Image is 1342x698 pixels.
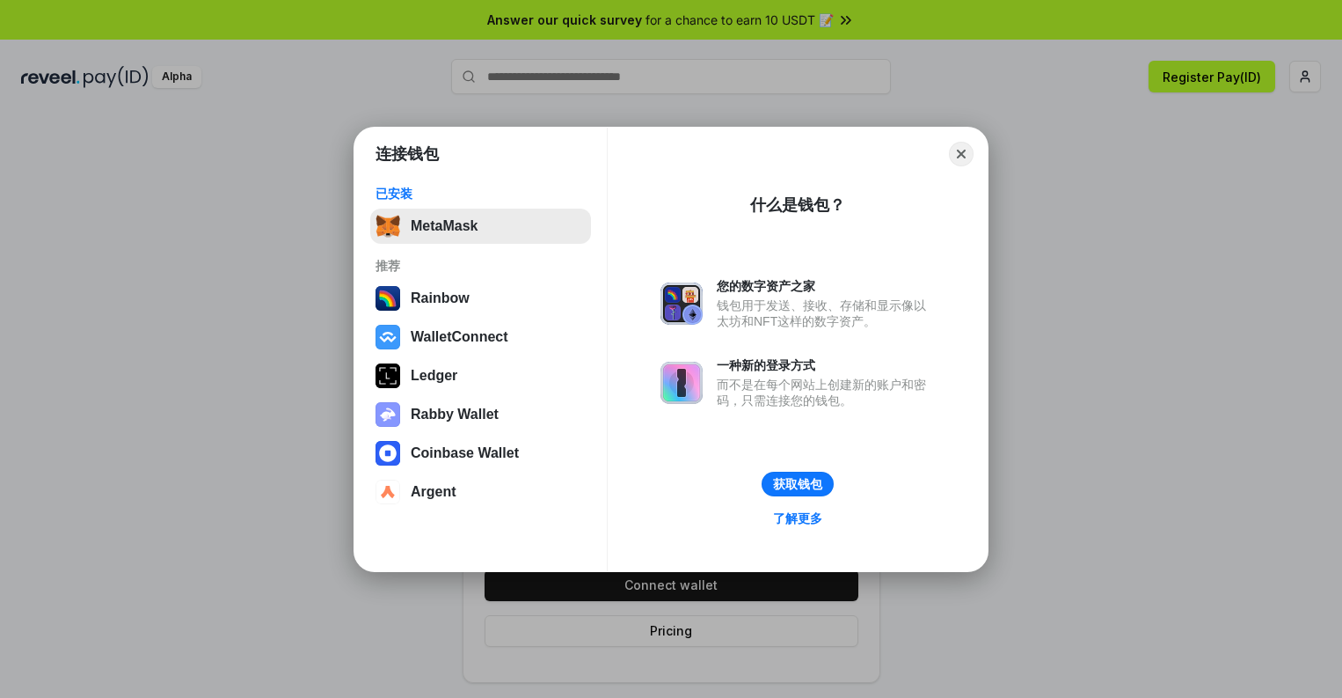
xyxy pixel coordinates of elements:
button: Rainbow [370,281,591,316]
div: 已安装 [376,186,586,202]
img: svg+xml,%3Csvg%20fill%3D%22none%22%20height%3D%2233%22%20viewBox%3D%220%200%2035%2033%22%20width%... [376,214,400,239]
button: Coinbase Wallet [370,436,591,471]
div: 一种新的登录方式 [717,357,935,373]
a: 了解更多 [762,507,833,530]
div: Rabby Wallet [411,407,499,422]
h1: 连接钱包 [376,143,439,165]
div: MetaMask [411,218,478,234]
div: 获取钱包 [773,476,822,492]
img: svg+xml,%3Csvg%20xmlns%3D%22http%3A%2F%2Fwww.w3.org%2F2000%2Fsvg%22%20fill%3D%22none%22%20viewBox... [660,283,703,325]
button: WalletConnect [370,320,591,355]
button: Rabby Wallet [370,397,591,432]
img: svg+xml,%3Csvg%20width%3D%2228%22%20height%3D%2228%22%20viewBox%3D%220%200%2028%2028%22%20fill%3D... [376,325,400,349]
div: 您的数字资产之家 [717,278,935,294]
div: 钱包用于发送、接收、存储和显示像以太坊和NFT这样的数字资产。 [717,298,935,329]
div: 了解更多 [773,511,822,526]
div: Rainbow [411,290,470,306]
div: Ledger [411,368,457,384]
div: Coinbase Wallet [411,445,519,461]
button: Ledger [370,358,591,393]
button: Close [949,142,974,166]
img: svg+xml,%3Csvg%20width%3D%2228%22%20height%3D%2228%22%20viewBox%3D%220%200%2028%2028%22%20fill%3D... [376,480,400,504]
img: svg+xml,%3Csvg%20width%3D%2228%22%20height%3D%2228%22%20viewBox%3D%220%200%2028%2028%22%20fill%3D... [376,441,400,466]
img: svg+xml,%3Csvg%20xmlns%3D%22http%3A%2F%2Fwww.w3.org%2F2000%2Fsvg%22%20width%3D%2228%22%20height%3... [376,364,400,388]
button: MetaMask [370,209,591,244]
img: svg+xml,%3Csvg%20width%3D%22120%22%20height%3D%22120%22%20viewBox%3D%220%200%20120%20120%22%20fil... [376,286,400,311]
button: Argent [370,474,591,510]
div: Argent [411,484,456,500]
div: 推荐 [376,258,586,274]
div: 什么是钱包？ [750,195,845,216]
div: WalletConnect [411,329,508,345]
button: 获取钱包 [762,472,834,496]
img: svg+xml,%3Csvg%20xmlns%3D%22http%3A%2F%2Fwww.w3.org%2F2000%2Fsvg%22%20fill%3D%22none%22%20viewBox... [376,402,400,427]
img: svg+xml,%3Csvg%20xmlns%3D%22http%3A%2F%2Fwww.w3.org%2F2000%2Fsvg%22%20fill%3D%22none%22%20viewBox... [660,362,703,404]
div: 而不是在每个网站上创建新的账户和密码，只需连接您的钱包。 [717,377,935,408]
